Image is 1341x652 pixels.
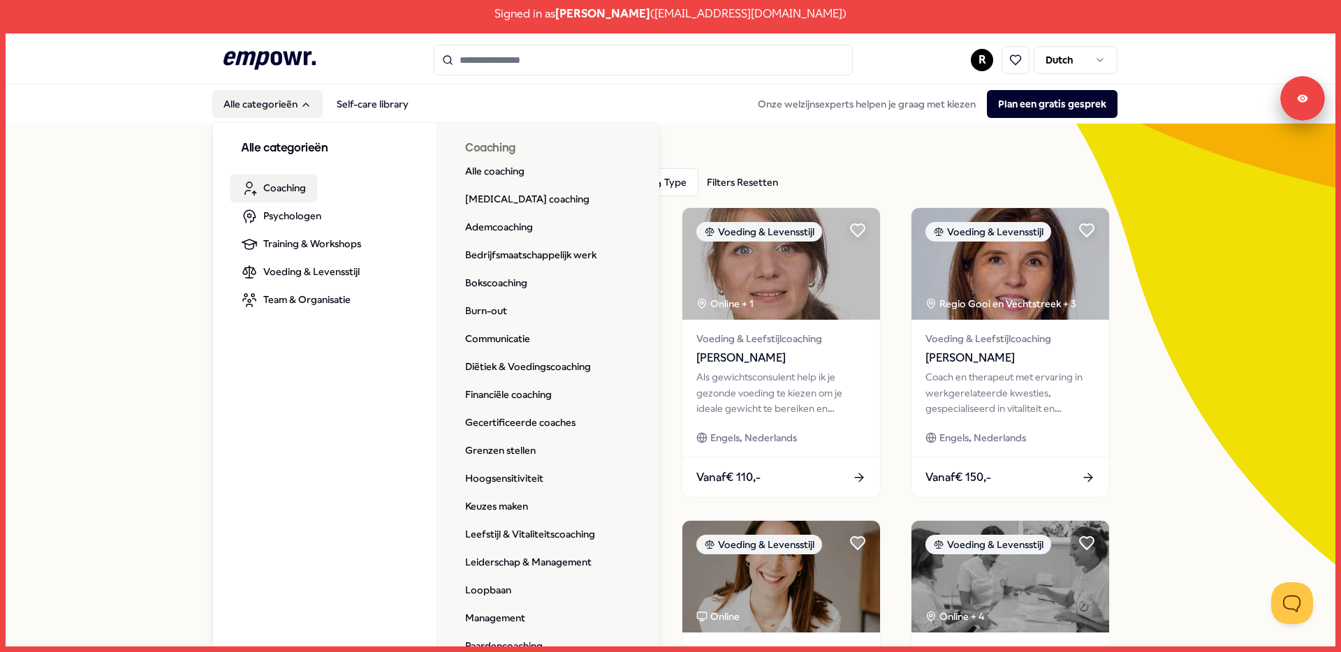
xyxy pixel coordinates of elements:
[696,609,740,624] div: Online
[939,430,1026,445] span: Engels, Nederlands
[696,296,754,311] div: Online + 1
[747,90,1117,118] div: Onze welzijnsexperts helpen je graag met kiezen
[696,331,866,346] span: Voeding & Leefstijlcoaching
[971,49,993,71] button: R
[454,269,538,297] a: Bokscoaching
[434,45,853,75] input: Search for products, categories or subcategories
[925,535,1051,554] div: Voeding & Levensstijl
[454,353,602,381] a: Diëtiek & Voedingscoaching
[454,186,601,214] a: [MEDICAL_DATA] coaching
[325,90,420,118] a: Self-care library
[987,90,1117,118] button: Plan een gratis gesprek
[465,140,632,158] h3: Coaching
[710,430,797,445] span: Engels, Nederlands
[212,90,323,118] button: Alle categorieën
[454,381,563,409] a: Financiële coaching
[638,168,698,196] button: Type
[454,521,606,549] a: Leefstijl & Vitaliteitscoaching
[263,264,360,279] span: Voeding & Levensstijl
[230,175,317,202] a: Coaching
[454,242,608,269] a: Bedrijfsmaatschappelijk werk
[263,208,321,223] span: Psychologen
[696,468,761,487] span: Vanaf € 110,-
[263,236,361,251] span: Training & Workshops
[454,549,603,577] a: Leiderschap & Management
[925,349,1095,367] span: [PERSON_NAME]
[454,465,555,493] a: Hoogsensitiviteit
[911,208,1109,320] img: package image
[1271,582,1313,624] iframe: Help Scout Beacon - Open
[212,90,420,118] nav: Main
[241,140,409,158] h3: Alle categorieën
[925,609,984,624] div: Online + 4
[230,286,362,314] a: Team & Organisatie
[454,437,547,465] a: Grenzen stellen
[230,230,372,258] a: Training & Workshops
[696,349,866,367] span: [PERSON_NAME]
[454,409,587,437] a: Gecertificeerde coaches
[925,331,1095,346] span: Voeding & Leefstijlcoaching
[454,577,522,605] a: Loopbaan
[696,535,822,554] div: Voeding & Levensstijl
[925,222,1051,242] div: Voeding & Levensstijl
[263,180,306,195] span: Coaching
[682,208,880,320] img: package image
[454,158,536,186] a: Alle coaching
[707,175,778,190] div: Filters Resetten
[696,369,866,416] div: Als gewichtsconsulent help ik je gezonde voeding te kiezen om je ideale gewicht te bereiken en be...
[925,296,1076,311] div: Regio Gooi en Vechtstreek + 3
[682,521,880,632] img: package image
[454,297,518,325] a: Burn-out
[454,214,544,242] a: Ademcoaching
[696,222,822,242] div: Voeding & Levensstijl
[454,493,539,521] a: Keuzes maken
[555,5,650,23] span: [PERSON_NAME]
[263,292,351,307] span: Team & Organisatie
[925,369,1095,416] div: Coach en therapeut met ervaring in werkgerelateerde kwesties, gespecialiseerd in vitaliteit en vo...
[230,258,371,286] a: Voeding & Levensstijl
[454,325,541,353] a: Communicatie
[911,207,1110,498] a: package imageVoeding & LevensstijlRegio Gooi en Vechtstreek + 3Voeding & Leefstijlcoaching[PERSON...
[454,605,536,632] a: Management
[911,521,1109,632] img: package image
[925,468,991,487] span: Vanaf € 150,-
[230,202,332,230] a: Psychologen
[682,207,881,498] a: package imageVoeding & LevensstijlOnline + 1Voeding & Leefstijlcoaching[PERSON_NAME]Als gewichtsc...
